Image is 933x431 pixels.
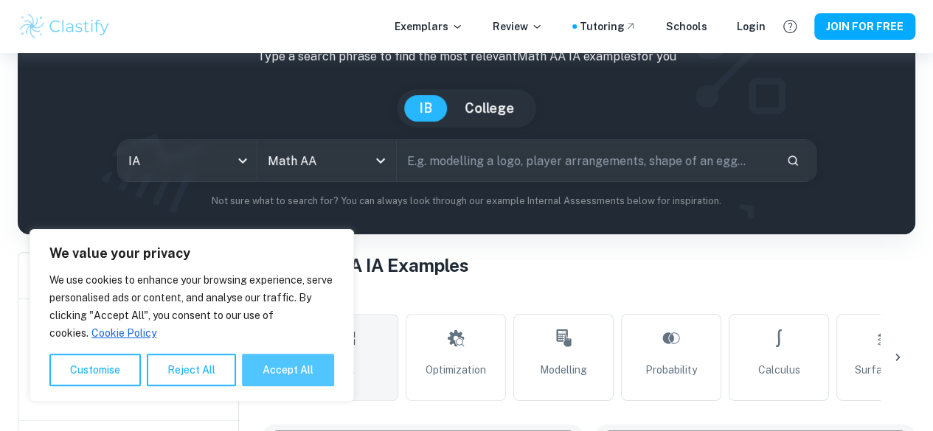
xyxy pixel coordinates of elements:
[780,148,805,173] button: Search
[49,354,141,386] button: Customise
[49,271,334,342] p: We use cookies to enhance your browsing experience, serve personalised ads or content, and analys...
[758,362,800,378] span: Calculus
[147,354,236,386] button: Reject All
[777,14,802,39] button: Help and Feedback
[395,18,463,35] p: Exemplars
[91,326,157,340] a: Cookie Policy
[118,140,257,181] div: IA
[645,362,697,378] span: Probability
[263,290,915,308] h6: Topic
[370,150,391,171] button: Open
[737,18,766,35] a: Login
[426,362,486,378] span: Optimization
[397,140,774,181] input: E.g. modelling a logo, player arrangements, shape of an egg...
[242,354,334,386] button: Accept All
[540,362,587,378] span: Modelling
[49,245,334,262] p: We value your privacy
[30,194,903,209] p: Not sure what to search for? You can always look through our example Internal Assessments below f...
[18,12,111,41] img: Clastify logo
[30,229,354,402] div: We value your privacy
[580,18,637,35] a: Tutoring
[263,252,915,278] h1: All Math AA IA Examples
[855,362,919,378] span: Surface Area
[666,18,707,35] a: Schools
[450,95,529,122] button: College
[814,13,915,40] button: JOIN FOR FREE
[493,18,543,35] p: Review
[404,95,447,122] button: IB
[30,48,903,66] p: Type a search phrase to find the most relevant Math AA IA examples for you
